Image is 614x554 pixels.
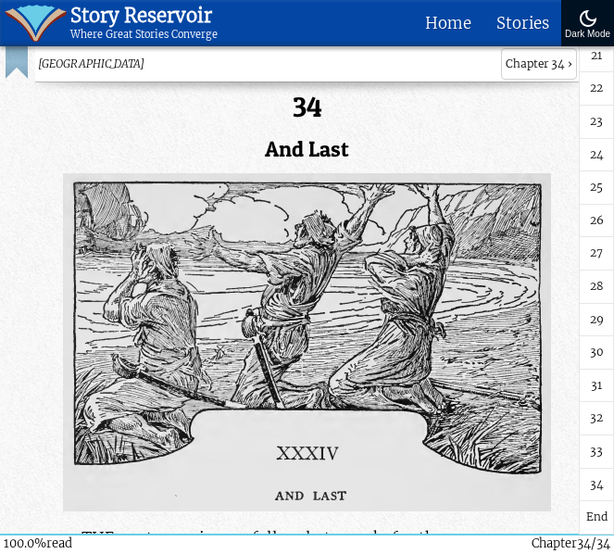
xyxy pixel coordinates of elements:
[590,311,604,329] span: 29
[590,344,604,361] span: 30
[590,212,604,230] span: 26
[579,205,614,238] a: 26
[579,469,614,502] a: 34
[579,40,614,73] a: 21
[63,173,551,511] img: 0314m
[577,7,599,30] img: Turn On Dark Mode
[579,139,614,172] a: 24
[579,402,614,435] a: 32
[37,56,494,73] span: [GEOGRAPHIC_DATA]
[579,171,614,205] a: 25
[35,136,579,161] h3: And Last
[590,443,603,460] span: 33
[35,92,579,124] h2: 34
[5,5,67,41] img: icon of book with waver spilling out.
[590,476,604,494] span: 34
[590,245,603,262] span: 27
[579,435,614,469] a: 33
[577,535,591,551] span: 34
[501,48,577,81] span: Chapter 34 ›
[532,535,610,553] div: Chapter /34
[4,535,46,551] span: 100.0%
[591,47,602,65] span: 21
[579,370,614,403] a: 31
[579,237,614,271] a: 27
[579,501,614,535] a: End
[590,146,604,164] span: 24
[70,29,218,42] div: Where Great Stories Converge
[70,5,218,29] div: Story Reservoir
[591,377,602,395] span: 31
[565,30,610,40] div: Dark Mode
[579,271,614,304] a: 28
[579,106,614,139] a: 23
[4,535,72,553] div: read
[590,179,603,196] span: 25
[579,72,614,106] a: 22
[590,80,603,97] span: 22
[590,278,604,296] span: 28
[579,304,614,337] a: 29
[590,409,603,427] span: 32
[590,113,603,131] span: 23
[579,336,614,370] a: 30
